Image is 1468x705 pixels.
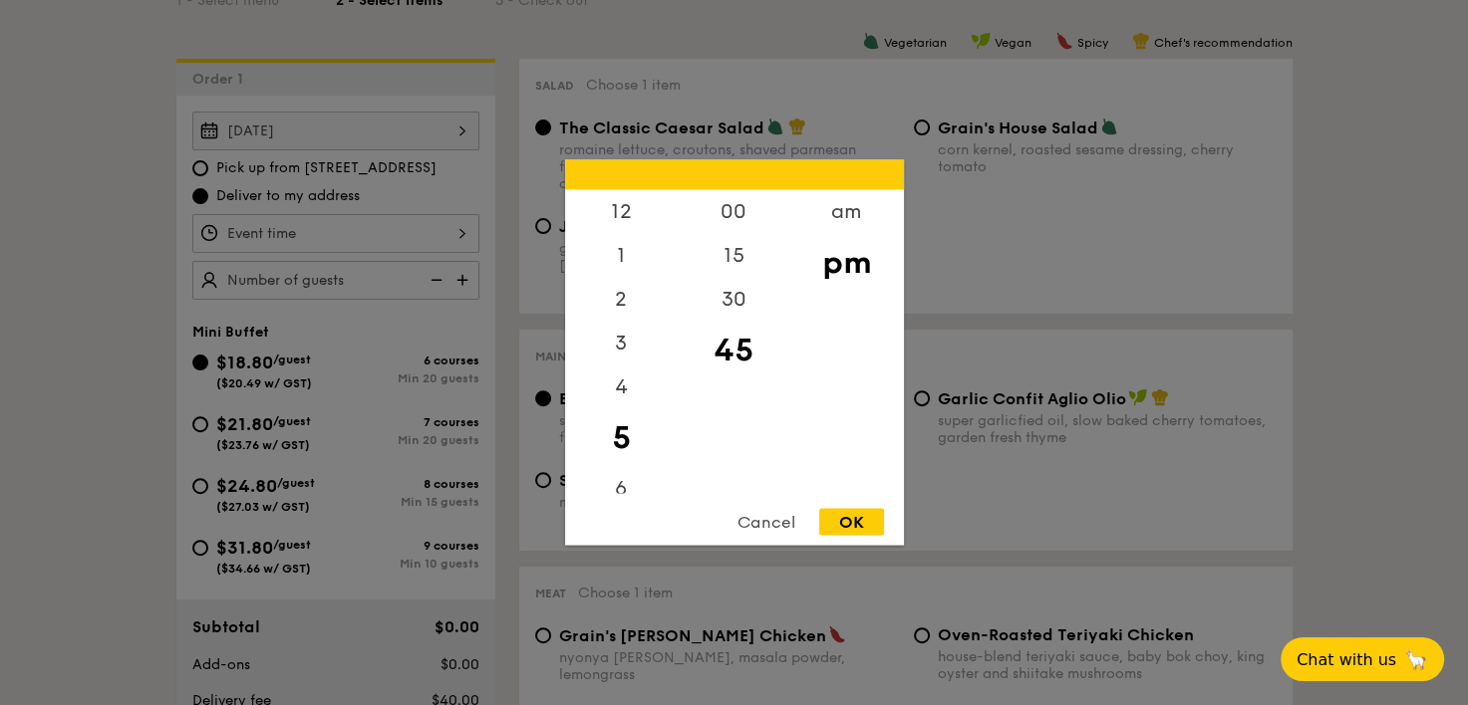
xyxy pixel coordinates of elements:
[565,278,678,322] div: 2
[1297,650,1396,669] span: Chat with us
[678,234,790,278] div: 15
[565,234,678,278] div: 1
[819,509,884,536] div: OK
[678,278,790,322] div: 30
[678,322,790,379] div: 45
[790,190,903,234] div: am
[565,322,678,365] div: 3
[565,467,678,511] div: 6
[565,409,678,467] div: 5
[678,190,790,234] div: 00
[1404,648,1428,671] span: 🦙
[1281,637,1444,681] button: Chat with us🦙
[790,234,903,292] div: pm
[718,509,815,536] div: Cancel
[565,365,678,409] div: 4
[565,190,678,234] div: 12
